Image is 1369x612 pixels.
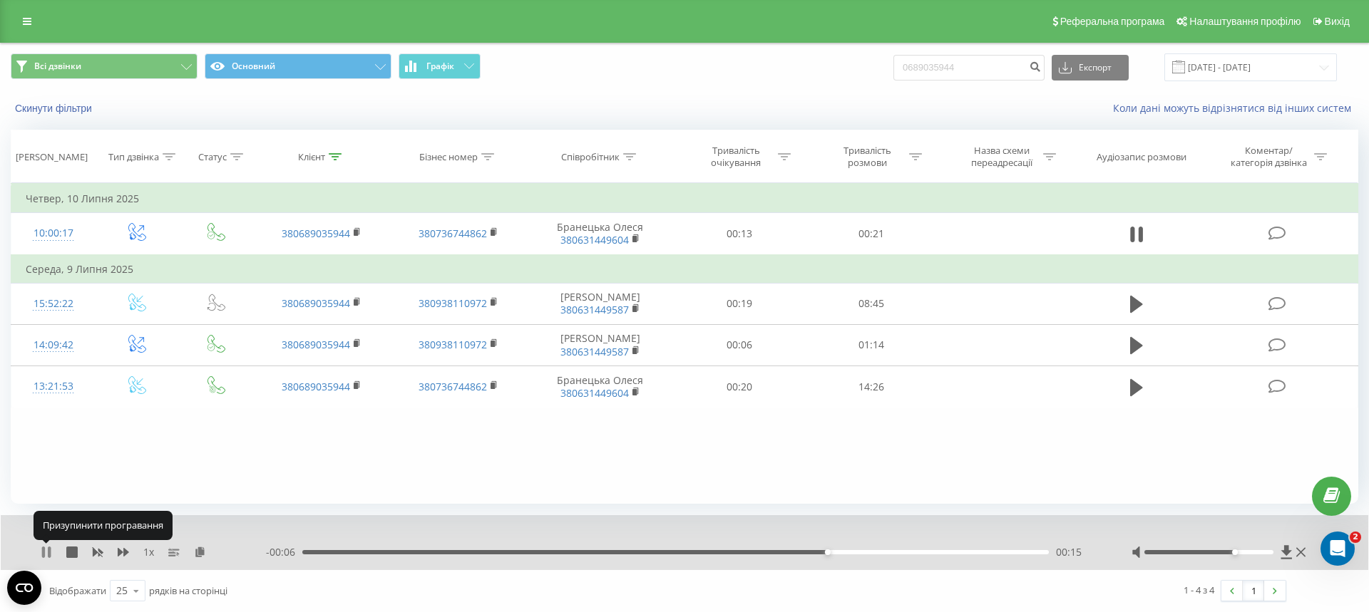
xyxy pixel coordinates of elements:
td: [PERSON_NAME] [526,283,674,324]
td: [PERSON_NAME] [526,324,674,365]
div: Співробітник [561,151,620,163]
a: 380631449587 [560,345,629,358]
a: Коли дані можуть відрізнятися вiд інших систем [1113,101,1358,115]
div: 10:00:17 [26,219,81,247]
div: [PERSON_NAME] [16,151,88,163]
a: 380631449604 [560,386,629,400]
span: Налаштування профілю [1189,16,1301,27]
div: Статус [198,151,227,163]
div: Назва схеми переадресації [963,145,1040,169]
span: Всі дзвінки [34,61,81,72]
td: Четвер, 10 Липня 2025 [11,185,1358,213]
td: 14:26 [805,366,936,408]
a: 380938110972 [419,338,487,351]
a: 380689035944 [282,338,350,351]
div: Accessibility label [825,549,831,555]
a: 380631449587 [560,303,629,316]
a: 380689035944 [282,227,350,240]
div: Клієнт [298,151,325,163]
span: Реферальна програма [1060,16,1165,27]
button: Open CMP widget [7,571,41,605]
a: 380689035944 [282,296,350,310]
span: 1 x [143,545,154,559]
span: Графік [426,61,454,71]
a: 380736744862 [419,380,487,393]
div: 15:52:22 [26,290,81,318]
div: Бізнес номер [419,151,478,163]
button: Експорт [1052,55,1129,81]
div: 14:09:42 [26,331,81,359]
span: Вихід [1325,16,1350,27]
span: рядків на сторінці [149,584,227,597]
div: 25 [116,584,128,598]
td: 00:13 [674,213,805,255]
div: Призупинити програвання [34,511,173,539]
span: Відображати [49,584,106,597]
td: 00:06 [674,324,805,365]
div: Тип дзвінка [108,151,159,163]
div: Accessibility label [1232,549,1238,555]
td: 01:14 [805,324,936,365]
td: Бранецька Олеся [526,213,674,255]
div: Коментар/категорія дзвінка [1227,145,1311,169]
div: Аудіозапис розмови [1097,151,1186,163]
button: Графік [399,53,481,79]
input: Пошук за номером [893,55,1045,81]
button: Основний [205,53,391,79]
div: Тривалість розмови [829,145,906,169]
div: 1 - 4 з 4 [1184,583,1214,597]
a: 380631449604 [560,233,629,247]
div: 13:21:53 [26,373,81,400]
div: Тривалість очікування [698,145,774,169]
td: Середа, 9 Липня 2025 [11,255,1358,284]
span: 2 [1350,531,1361,543]
td: 08:45 [805,283,936,324]
button: Скинути фільтри [11,102,99,115]
td: Бранецька Олеся [526,366,674,408]
td: 00:19 [674,283,805,324]
span: - 00:06 [266,545,302,559]
span: 00:15 [1056,545,1082,559]
td: 00:20 [674,366,805,408]
a: 380938110972 [419,296,487,310]
a: 1 [1243,581,1264,601]
a: 380689035944 [282,380,350,393]
iframe: Intercom live chat [1321,531,1355,566]
td: 00:21 [805,213,936,255]
button: Всі дзвінки [11,53,198,79]
a: 380736744862 [419,227,487,240]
